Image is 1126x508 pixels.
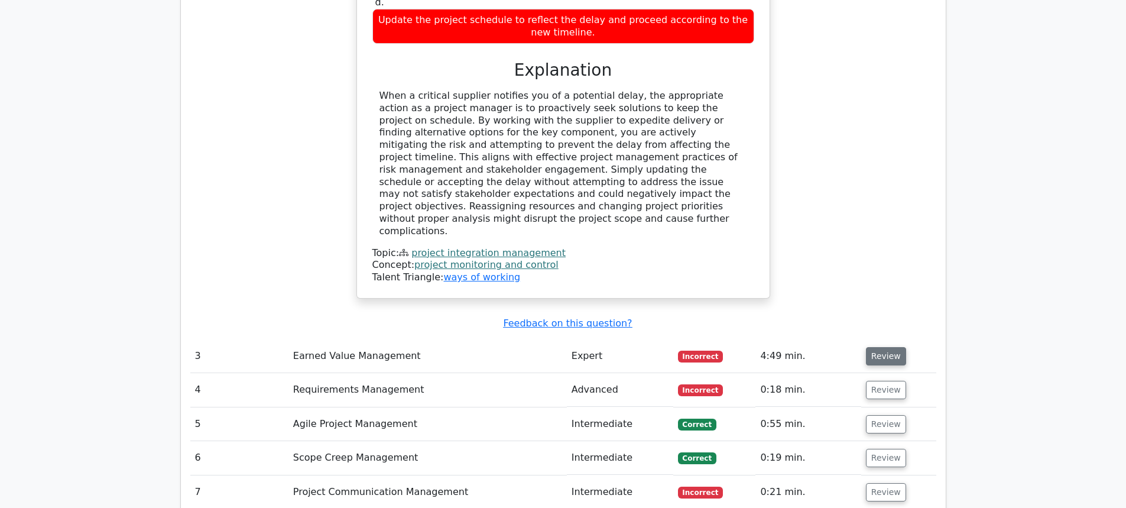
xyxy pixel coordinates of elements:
[288,441,567,475] td: Scope Creep Management
[190,339,288,373] td: 3
[678,384,723,396] span: Incorrect
[567,339,673,373] td: Expert
[414,259,559,270] a: project monitoring and control
[678,452,716,464] span: Correct
[755,339,861,373] td: 4:49 min.
[443,271,520,283] a: ways of working
[190,441,288,475] td: 6
[190,407,288,441] td: 5
[866,381,906,399] button: Review
[866,347,906,365] button: Review
[379,90,747,238] div: When a critical supplier notifies you of a potential delay, the appropriate action as a project m...
[190,373,288,407] td: 4
[567,373,673,407] td: Advanced
[288,373,567,407] td: Requirements Management
[503,318,632,329] a: Feedback on this question?
[372,247,754,284] div: Talent Triangle:
[755,407,861,441] td: 0:55 min.
[678,487,723,499] span: Incorrect
[678,351,723,363] span: Incorrect
[288,407,567,441] td: Agile Project Management
[678,419,716,431] span: Correct
[372,9,754,44] div: Update the project schedule to reflect the delay and proceed according to the new timeline.
[866,483,906,501] button: Review
[866,449,906,467] button: Review
[379,60,747,80] h3: Explanation
[372,259,754,271] div: Concept:
[755,373,861,407] td: 0:18 min.
[567,407,673,441] td: Intermediate
[288,339,567,373] td: Earned Value Management
[755,441,861,475] td: 0:19 min.
[372,247,754,260] div: Topic:
[866,415,906,433] button: Review
[411,247,566,258] a: project integration management
[567,441,673,475] td: Intermediate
